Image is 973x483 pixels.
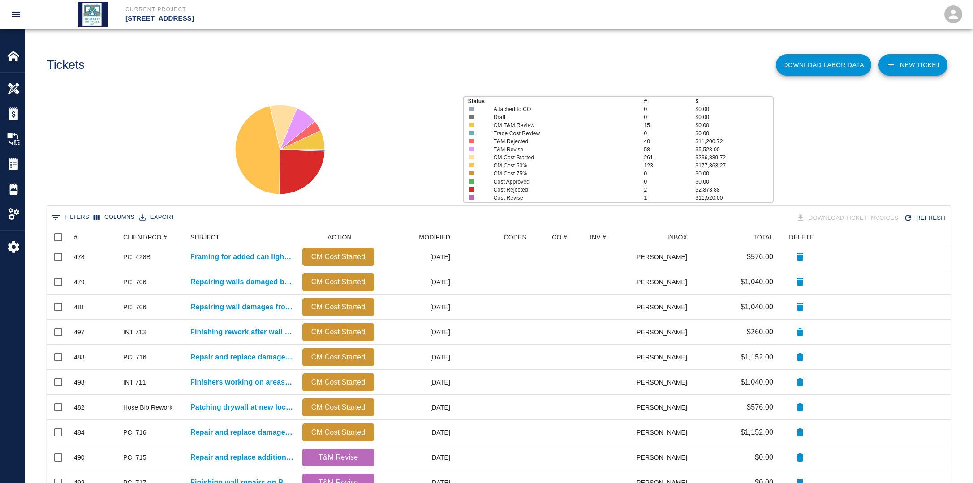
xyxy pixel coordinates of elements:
[494,105,629,113] p: Attached to CO
[637,345,692,370] div: [PERSON_NAME]
[123,278,146,286] div: PCI 706
[190,302,293,312] a: Repairing wall damages from furniture installation.
[504,230,526,244] div: CODES
[123,252,151,261] div: PCI 428B
[74,353,85,362] div: 488
[494,178,629,186] p: Cost Approved
[74,278,85,286] div: 479
[637,244,692,269] div: [PERSON_NAME]
[637,269,692,295] div: [PERSON_NAME]
[637,295,692,320] div: [PERSON_NAME]
[123,230,167,244] div: CLIENT/PCO #
[644,194,695,202] p: 1
[74,303,85,312] div: 481
[755,452,773,463] p: $0.00
[644,129,695,137] p: 0
[902,210,949,226] div: Refresh the list
[137,210,177,224] button: Export
[637,230,692,244] div: INBOX
[123,328,146,337] div: INT 713
[494,186,629,194] p: Cost Rejected
[379,420,455,445] div: [DATE]
[74,428,85,437] div: 484
[644,105,695,113] p: 0
[789,230,814,244] div: DELETE
[306,402,370,413] p: CM Cost Started
[878,54,947,76] a: NEW TICKET
[306,302,370,312] p: CM Cost Started
[190,252,293,262] p: Framing for added can light fixtures in drywall ceilings.
[298,230,379,244] div: ACTION
[190,402,293,413] p: Patching drywall at new locations reopened to adjust hose bibs...
[123,353,146,362] div: PCI 716
[186,230,298,244] div: SUBJECT
[778,230,822,244] div: DELETE
[125,5,535,13] p: Current Project
[74,378,85,387] div: 498
[119,230,186,244] div: CLIENT/PCO #
[695,162,773,170] p: $177,863.27
[123,403,172,412] div: Hose Bib Rework
[49,210,91,225] button: Show filters
[74,328,85,337] div: 497
[74,230,77,244] div: #
[747,327,773,338] p: $260.00
[644,137,695,145] p: 40
[123,378,146,387] div: INT 711
[695,121,773,129] p: $0.00
[306,452,370,463] p: T&M Revise
[695,178,773,186] p: $0.00
[494,145,629,154] p: T&M Revise
[190,352,293,363] a: Repair and replace damaged wall insulation in [GEOGRAPHIC_DATA].
[190,230,220,244] div: SUBJECT
[379,445,455,470] div: [DATE]
[306,352,370,363] p: CM Cost Started
[644,97,695,105] p: #
[695,105,773,113] p: $0.00
[695,194,773,202] p: $11,520.00
[5,4,27,25] button: open drawer
[379,320,455,345] div: [DATE]
[753,230,773,244] div: TOTAL
[747,252,773,262] p: $576.00
[419,230,450,244] div: MODIFIED
[695,145,773,154] p: $5,528.00
[695,97,773,105] p: $
[741,427,773,438] p: $1,152.00
[552,230,567,244] div: CO #
[91,210,137,224] button: Select columns
[644,121,695,129] p: 15
[494,137,629,145] p: T&M Rejected
[695,129,773,137] p: $0.00
[190,452,293,463] a: Repair and replace additional ceiling tiles damaged by ongoing work.
[190,327,293,338] a: Finishing rework after wall covering removed in Lounge 8007
[494,129,629,137] p: Trade Cost Review
[644,186,695,194] p: 2
[695,186,773,194] p: $2,873.88
[190,277,293,287] a: Repairing walls damaged by furniture installation.
[74,453,85,462] div: 490
[644,145,695,154] p: 58
[494,113,629,121] p: Draft
[494,162,629,170] p: CM Cost 50%
[902,210,949,226] button: Refresh
[644,162,695,170] p: 123
[494,154,629,162] p: CM Cost Started
[123,428,146,437] div: PCI 716
[644,178,695,186] p: 0
[69,230,119,244] div: #
[327,230,352,244] div: ACTION
[637,445,692,470] div: [PERSON_NAME]
[637,370,692,395] div: [PERSON_NAME]
[306,277,370,287] p: CM Cost Started
[190,377,293,388] a: Finishers working on areas of elevator lobbies and restrooms where...
[637,320,692,345] div: [PERSON_NAME]
[306,327,370,338] p: CM Cost Started
[637,420,692,445] div: [PERSON_NAME]
[644,113,695,121] p: 0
